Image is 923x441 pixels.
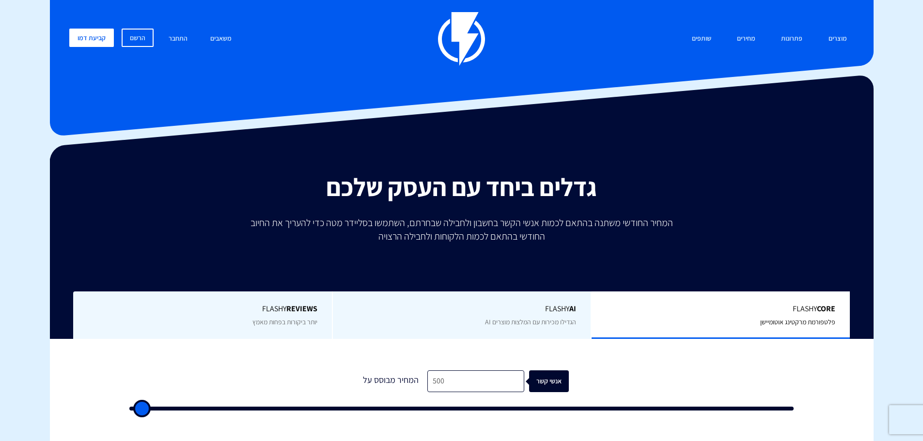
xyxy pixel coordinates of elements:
b: Core [817,304,835,314]
span: פלטפורמת מרקטינג אוטומיישן [760,318,835,326]
h2: גדלים ביחד עם העסק שלכם [57,173,866,201]
div: המחיר מבוסס על [355,370,427,392]
b: AI [569,304,576,314]
a: קביעת דמו [69,29,114,47]
span: Flashy [606,304,835,315]
span: Flashy [88,304,317,315]
a: התחבר [161,29,195,49]
a: שותפים [685,29,719,49]
div: אנשי קשר [546,370,586,392]
a: מחירים [730,29,763,49]
a: פתרונות [774,29,810,49]
span: Flashy [347,304,577,315]
p: המחיר החודשי משתנה בהתאם לכמות אנשי הקשר בחשבון ולחבילה שבחרתם, השתמשו בסליידר מטה כדי להעריך את ... [244,216,680,243]
span: יותר ביקורות בפחות מאמץ [252,318,317,326]
a: הרשם [122,29,154,47]
span: הגדילו מכירות עם המלצות מוצרים AI [485,318,576,326]
a: משאבים [203,29,239,49]
a: מוצרים [821,29,854,49]
b: REVIEWS [286,304,317,314]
